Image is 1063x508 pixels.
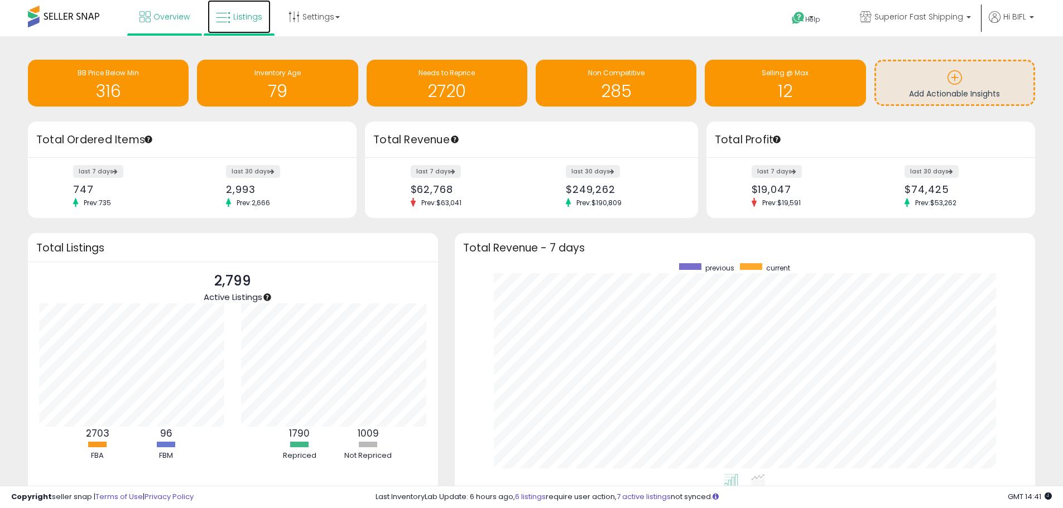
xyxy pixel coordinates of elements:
span: Selling @ Max [762,68,809,78]
div: Tooltip anchor [262,292,272,302]
a: Needs to Reprice 2720 [367,60,527,107]
div: $62,768 [411,183,523,195]
h1: 2720 [372,82,522,100]
b: 96 [160,427,172,440]
span: Active Listings [204,291,262,303]
i: Get Help [791,11,805,25]
h1: 79 [203,82,352,100]
div: Tooltip anchor [772,134,782,144]
div: Tooltip anchor [450,134,460,144]
label: last 7 days [752,165,802,178]
h1: 285 [541,82,691,100]
b: 1009 [358,427,379,440]
span: Prev: $19,591 [757,198,806,207]
span: Needs to Reprice [419,68,475,78]
a: 7 active listings [617,491,671,502]
a: Non Competitive 285 [536,60,696,107]
h3: Total Listings [36,244,430,252]
a: 6 listings [515,491,546,502]
div: 747 [73,183,184,195]
span: Hi BIFL [1003,11,1026,22]
i: Click here to read more about un-synced listings. [713,493,719,500]
span: Prev: $190,809 [571,198,627,207]
div: FBM [133,451,200,461]
div: Last InventoryLab Update: 6 hours ago, require user action, not synced. [376,492,1052,502]
span: current [766,263,790,273]
h3: Total Profit [715,132,1027,148]
a: Privacy Policy [145,491,194,502]
span: Prev: 735 [78,198,117,207]
div: Repriced [266,451,333,461]
span: previous [705,263,734,273]
span: Inventory Age [254,68,301,78]
span: Add Actionable Insights [909,88,1000,99]
h3: Total Revenue [373,132,690,148]
b: 2703 [86,427,109,440]
a: Add Actionable Insights [876,61,1033,104]
div: $74,425 [905,183,1016,195]
span: Superior Fast Shipping [874,11,963,22]
h3: Total Ordered Items [36,132,348,148]
h3: Total Revenue - 7 days [463,244,1027,252]
label: last 30 days [566,165,620,178]
span: Prev: 2,666 [231,198,276,207]
div: $249,262 [566,183,679,195]
span: Non Competitive [588,68,644,78]
h1: 12 [710,82,860,100]
b: 1790 [289,427,310,440]
a: Terms of Use [95,491,143,502]
label: last 30 days [226,165,280,178]
span: Listings [233,11,262,22]
span: Prev: $63,041 [416,198,467,207]
div: Not Repriced [335,451,402,461]
label: last 7 days [411,165,461,178]
span: Prev: $53,262 [910,198,962,207]
label: last 30 days [905,165,959,178]
div: Tooltip anchor [143,134,153,144]
div: $19,047 [752,183,863,195]
a: Help [783,3,842,36]
span: Help [805,14,820,24]
span: Overview [153,11,190,22]
h1: 316 [33,82,183,100]
div: 2,993 [226,183,337,195]
a: BB Price Below Min 316 [28,60,189,107]
div: FBA [64,451,131,461]
a: Inventory Age 79 [197,60,358,107]
label: last 7 days [73,165,123,178]
span: 2025-08-12 14:41 GMT [1008,491,1052,502]
a: Selling @ Max 12 [705,60,865,107]
span: BB Price Below Min [78,68,139,78]
strong: Copyright [11,491,52,502]
p: 2,799 [204,270,262,292]
div: seller snap | | [11,492,194,502]
a: Hi BIFL [989,11,1034,36]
